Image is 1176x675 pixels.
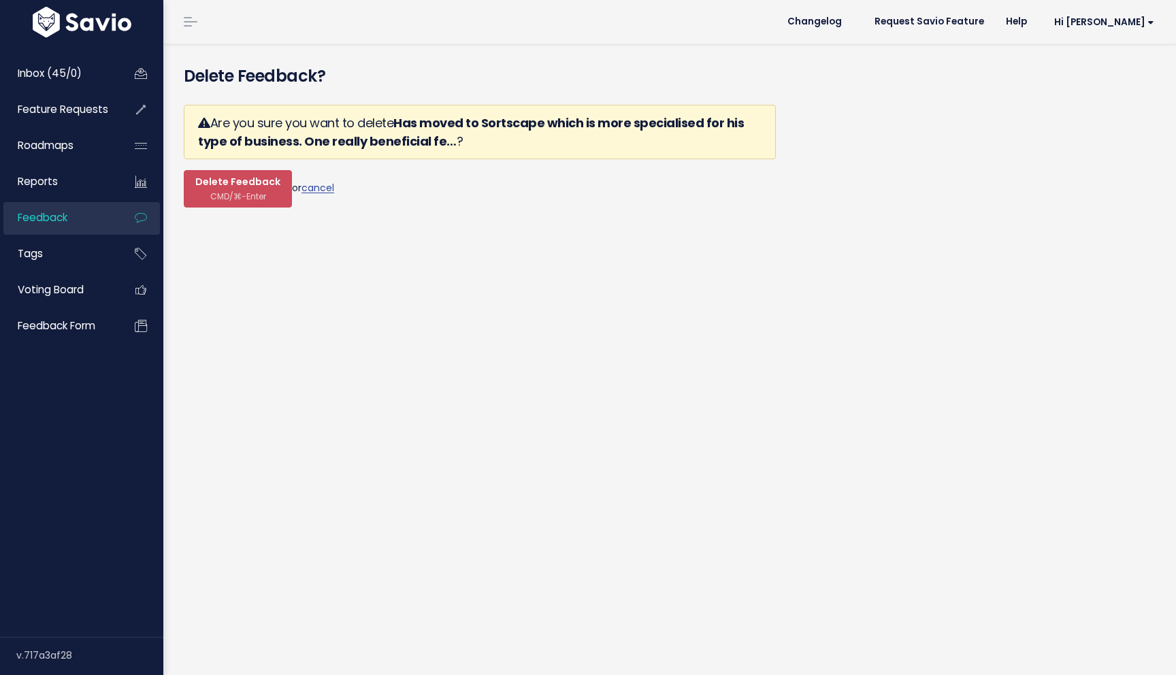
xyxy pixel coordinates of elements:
[18,66,82,80] span: Inbox (45/0)
[3,130,113,161] a: Roadmaps
[198,114,762,150] h3: Are you sure you want to delete ?
[3,310,113,342] a: Feedback form
[18,138,73,152] span: Roadmaps
[18,246,43,261] span: Tags
[184,64,1156,88] h4: Delete Feedback?
[18,318,95,333] span: Feedback form
[29,7,135,37] img: logo-white.9d6f32f41409.svg
[864,12,995,32] a: Request Savio Feature
[18,282,84,297] span: Voting Board
[3,166,113,197] a: Reports
[18,102,108,116] span: Feature Requests
[995,12,1038,32] a: Help
[18,174,58,188] span: Reports
[184,170,292,208] button: Delete Feedback CMD/⌘-Enter
[3,58,113,89] a: Inbox (45/0)
[184,105,776,208] form: or
[3,274,113,306] a: Voting Board
[3,238,113,269] a: Tags
[210,191,266,201] span: CMD/⌘-Enter
[1038,12,1165,33] a: Hi [PERSON_NAME]
[18,210,67,225] span: Feedback
[787,17,842,27] span: Changelog
[195,176,280,188] span: Delete Feedback
[301,181,334,195] a: cancel
[3,202,113,233] a: Feedback
[1054,17,1154,27] span: Hi [PERSON_NAME]
[198,114,744,150] strong: Has moved to Sortscape which is more specialised for his type of business. One really beneficial fe…
[3,94,113,125] a: Feature Requests
[16,638,163,673] div: v.717a3af28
